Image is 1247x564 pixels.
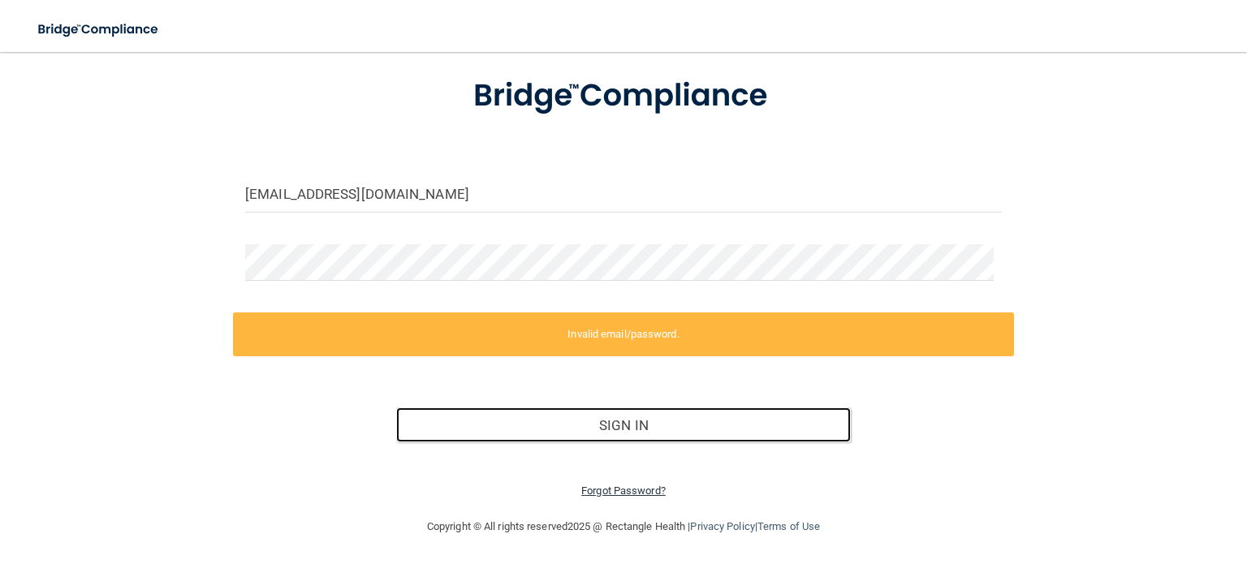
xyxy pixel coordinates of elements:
[581,484,666,497] a: Forgot Password?
[690,520,754,532] a: Privacy Policy
[441,55,807,137] img: bridge_compliance_login_screen.278c3ca4.svg
[327,501,920,553] div: Copyright © All rights reserved 2025 @ Rectangle Health | |
[396,407,850,443] button: Sign In
[967,450,1228,514] iframe: Drift Widget Chat Controller
[757,520,820,532] a: Terms of Use
[245,176,1002,213] input: Email
[24,13,174,46] img: bridge_compliance_login_screen.278c3ca4.svg
[233,312,1014,356] label: Invalid email/password.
